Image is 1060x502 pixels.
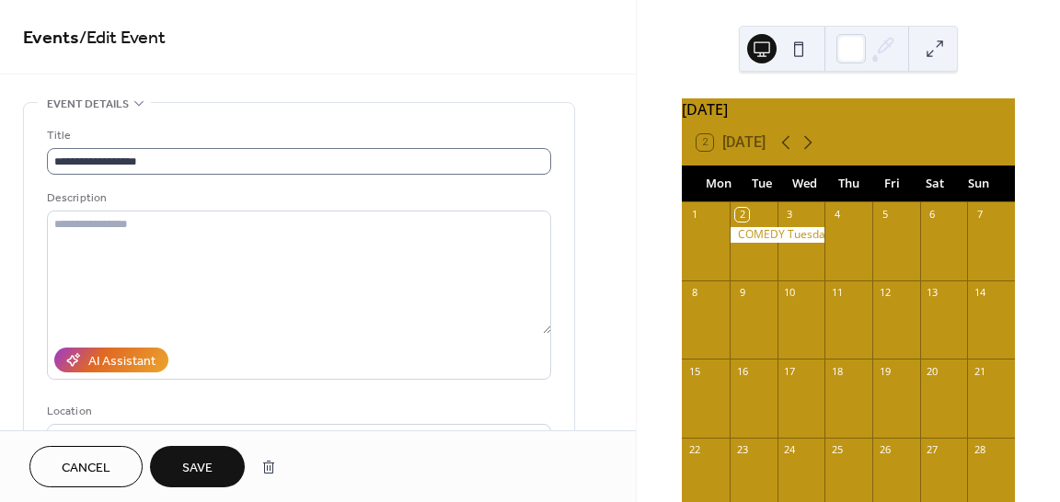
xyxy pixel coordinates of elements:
div: 16 [735,364,749,378]
div: COMEDY Tuesday @ 8PM TRIVIA Wednesday @ 7:30PM [730,227,824,243]
div: 9 [735,286,749,300]
div: 11 [830,286,844,300]
span: Cancel [62,459,110,478]
div: 15 [687,364,701,378]
div: 17 [783,364,797,378]
div: 21 [973,364,986,378]
div: 28 [973,443,986,457]
div: 26 [878,443,892,457]
div: 18 [830,364,844,378]
div: 4 [830,208,844,222]
div: 25 [830,443,844,457]
span: Event details [47,95,129,114]
div: AI Assistant [88,352,156,371]
a: Events [23,20,79,56]
div: 7 [973,208,986,222]
div: Mon [697,165,740,202]
div: 24 [783,443,797,457]
div: Title [47,126,547,145]
div: [DATE] [682,98,1015,120]
span: Save [182,459,213,478]
button: AI Assistant [54,348,168,372]
div: 2 [735,208,749,222]
div: Description [47,188,547,208]
div: Sat [914,165,957,202]
div: 22 [687,443,701,457]
div: 14 [973,286,986,300]
div: 20 [926,364,939,378]
button: Save [150,446,245,487]
div: 3 [783,208,797,222]
div: Wed [783,165,826,202]
div: 10 [783,286,797,300]
div: Tue [740,165,783,202]
div: 13 [926,286,939,300]
div: 5 [878,208,892,222]
div: 8 [687,286,701,300]
div: 12 [878,286,892,300]
div: 23 [735,443,749,457]
div: Location [47,402,547,421]
div: Sun [957,165,1000,202]
div: Thu [827,165,870,202]
div: 6 [926,208,939,222]
button: Cancel [29,446,143,487]
div: 1 [687,208,701,222]
div: 27 [926,443,939,457]
div: Fri [870,165,914,202]
div: 19 [878,364,892,378]
span: / Edit Event [79,20,166,56]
